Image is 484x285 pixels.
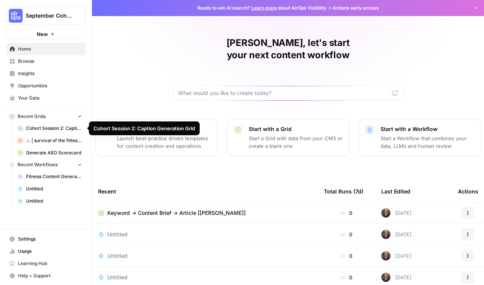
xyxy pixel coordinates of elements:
img: prdtoxkaflvh0v91efe6wt880b6h [381,208,390,218]
div: [DATE] [381,273,412,282]
a: Untitled [14,195,85,207]
div: Last Edited [381,181,410,202]
input: What would you like to create today? [178,89,389,97]
p: Launch best-practice driven templates for content creation and operations [117,134,211,150]
a: Untitled [98,274,312,281]
p: Start with a Grid [249,125,343,133]
span: Opportunities [18,82,82,89]
button: Help + Support [6,270,85,282]
a: Opportunities [6,80,85,92]
span: Fitness Content Generator (Micah) [26,173,82,180]
a: Untitled [14,183,85,195]
div: Recent [98,181,312,202]
span: Help + Support [18,272,82,279]
span: ♨︎ | survival of the fittest ™ | ([PERSON_NAME]) [26,137,82,144]
a: Fitness Content Generator (Micah) [14,170,85,183]
div: 0 [324,209,369,217]
span: Untitled [107,252,128,260]
span: Keyword -> Content Brief -> Article [[PERSON_NAME]] [107,209,246,217]
div: Cohort Session 2: Caption Generation Grid [94,124,195,132]
span: Insights [18,70,82,77]
p: Start a Grid with data from your CMS or create a blank one [249,134,343,150]
a: Settings [6,233,85,245]
a: Untitled [98,252,312,260]
span: Generate AEO Scorecard [26,149,82,156]
div: 0 [324,274,369,281]
div: Actions [458,181,478,202]
span: Browse [18,58,82,65]
button: Start with a WorkflowStart a Workflow that combines your data, LLMs and human review [359,119,481,156]
div: 0 [324,252,369,260]
span: Usage [18,248,82,255]
span: Home [18,46,82,52]
span: Learning Hub [18,260,82,267]
span: Recent Workflows [18,161,57,168]
span: Ready to win AI search? about AirOps Visibility [197,5,326,11]
div: [DATE] [381,251,412,260]
a: Keyword -> Content Brief -> Article [[PERSON_NAME]] [98,209,312,217]
a: Usage [6,245,85,257]
span: Untitled [107,274,128,281]
span: New [37,30,48,38]
a: Cohort Session 2: Caption Generation Grid [14,122,85,134]
div: 0 [324,231,369,238]
a: Browse [6,55,85,67]
img: prdtoxkaflvh0v91efe6wt880b6h [381,251,390,260]
a: ♨︎ | survival of the fittest ™ | ([PERSON_NAME]) [14,134,85,147]
button: Recent Workflows [6,159,85,170]
button: Start with a GridStart a Grid with data from your CMS or create a blank one [227,119,349,156]
button: Workspace: September Cohort [6,6,85,25]
a: Learn more [251,5,277,11]
a: Learning Hub [6,257,85,270]
div: [DATE] [381,208,412,218]
button: Recent Grids [6,111,85,122]
button: New [6,28,85,40]
p: Start with a Workflow [381,125,475,133]
span: Untitled [26,185,82,192]
a: Home [6,43,85,55]
div: [DATE] [381,230,412,239]
span: Your Data [18,95,82,102]
a: Generate AEO Scorecard [14,147,85,159]
img: prdtoxkaflvh0v91efe6wt880b6h [381,273,390,282]
h1: [PERSON_NAME], let's start your next content workflow [173,37,403,61]
span: Actions early access [333,5,379,11]
span: Recent Grids [18,113,46,120]
span: Cohort Session 2: Caption Generation Grid [26,125,82,132]
span: Untitled [26,198,82,205]
img: September Cohort Logo [9,9,23,23]
a: Untitled [98,231,312,238]
p: Start a Workflow that combines your data, LLMs and human review [381,134,475,150]
span: September Cohort [26,12,72,20]
div: Total Runs (7d) [324,181,363,202]
a: Your Data [6,92,85,104]
button: Start with a TemplateLaunch best-practice driven templates for content creation and operations [95,119,218,156]
span: Untitled [107,231,128,238]
span: Settings [18,236,82,242]
a: Insights [6,67,85,80]
img: prdtoxkaflvh0v91efe6wt880b6h [381,230,390,239]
